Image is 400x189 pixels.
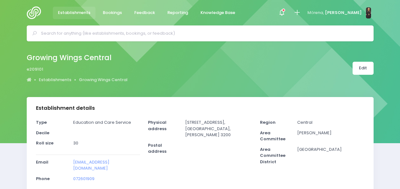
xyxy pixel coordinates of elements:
strong: Area Committee [260,130,285,142]
strong: Decile [36,130,49,136]
input: Search for anything (like establishments, bookings, or feedback) [41,29,365,38]
strong: Phone [36,176,50,182]
span: [PERSON_NAME] [325,10,362,16]
img: Logo [27,6,45,19]
a: Bookings [98,7,127,19]
a: Knowledge Base [195,7,241,19]
span: e209101 [27,66,43,73]
strong: Physical address [148,119,166,132]
p: 30 [73,140,140,146]
a: Growing Wings Central [79,77,128,83]
p: [GEOGRAPHIC_DATA] [297,146,364,153]
a: Edit [353,62,374,75]
p: Education and Care Service [73,119,140,126]
p: [STREET_ADDRESS], [GEOGRAPHIC_DATA], [PERSON_NAME] 3200 [185,119,252,138]
h2: Growing Wings Central [27,53,123,62]
span: Establishments [58,10,90,16]
span: Bookings [103,10,122,16]
a: Establishments [39,77,71,83]
span: Reporting [167,10,188,16]
strong: Area Committee District [260,146,285,165]
span: Knowledge Base [200,10,235,16]
a: [EMAIL_ADDRESS][DOMAIN_NAME] [73,159,109,171]
strong: Region [260,119,276,125]
h3: Establishment details [36,105,95,111]
strong: Roll size [36,140,53,146]
p: Central [297,119,364,126]
a: Feedback [129,7,160,19]
strong: Postal address [148,142,166,155]
span: Mōrena, [307,10,324,16]
strong: Type [36,119,47,125]
strong: Email [36,159,48,165]
a: 072601909 [73,176,95,182]
img: N [366,7,371,18]
span: Feedback [134,10,155,16]
a: Establishments [53,7,96,19]
a: Reporting [162,7,193,19]
p: [PERSON_NAME] [297,130,364,136]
